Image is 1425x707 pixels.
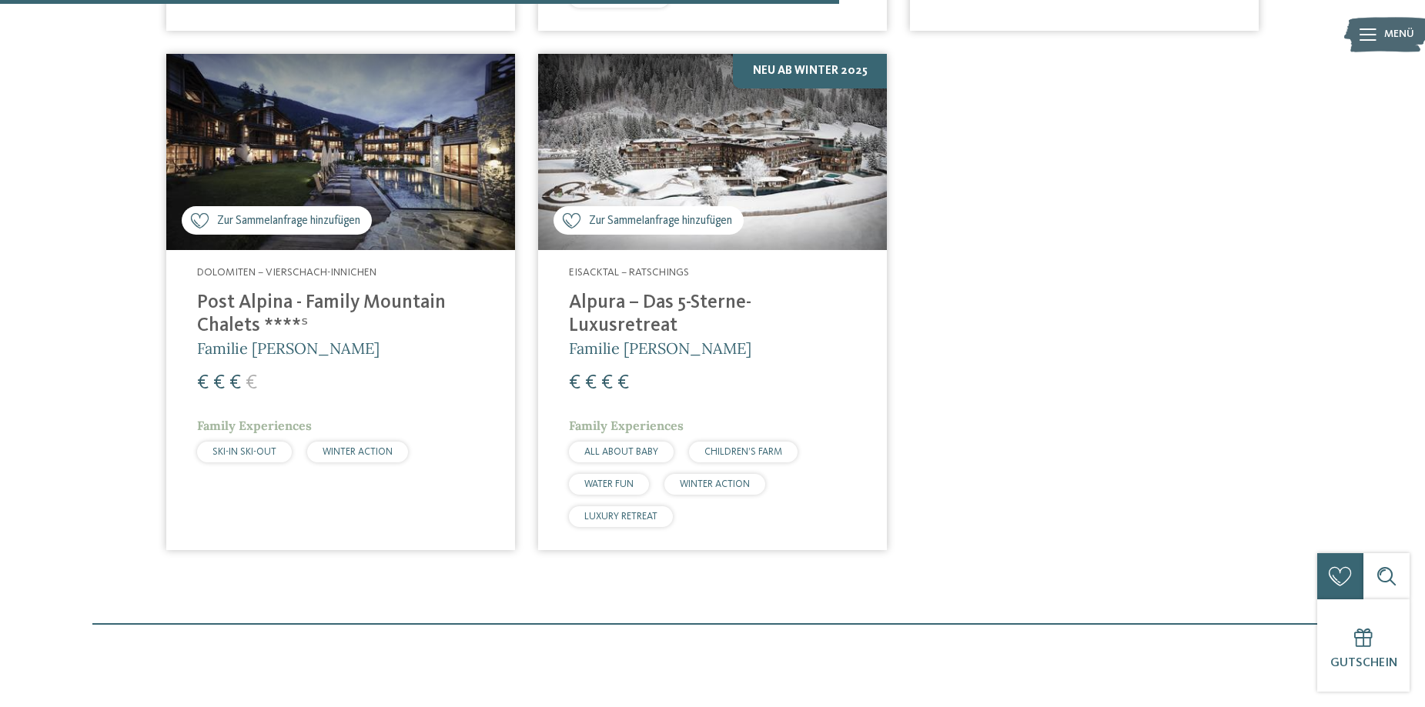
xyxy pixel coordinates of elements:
span: WATER FUN [584,479,634,489]
a: Familienhotels gesucht? Hier findet ihr die besten! Zur Sammelanfrage hinzufügen Dolomiten – Vier... [166,54,515,550]
a: Gutschein [1317,599,1410,692]
span: CHILDREN’S FARM [704,447,782,457]
span: Familie [PERSON_NAME] [197,338,380,358]
span: € [601,373,613,393]
img: Familienhotels gesucht? Hier findet ihr die besten! [538,54,887,250]
span: € [585,373,597,393]
h4: Alpura – Das 5-Sterne-Luxusretreat [569,292,856,338]
span: Familie [PERSON_NAME] [569,338,751,358]
span: Gutschein [1330,657,1397,669]
span: Zur Sammelanfrage hinzufügen [217,213,360,229]
img: Post Alpina - Family Mountain Chalets ****ˢ [166,54,515,250]
span: Family Experiences [569,418,684,433]
span: LUXURY RETREAT [584,512,657,522]
span: € [246,373,257,393]
span: Eisacktal – Ratschings [569,267,689,278]
span: € [197,373,209,393]
span: € [569,373,580,393]
h4: Post Alpina - Family Mountain Chalets ****ˢ [197,292,484,338]
a: Familienhotels gesucht? Hier findet ihr die besten! Zur Sammelanfrage hinzufügen Neu ab Winter 20... [538,54,887,550]
span: WINTER ACTION [323,447,393,457]
span: Family Experiences [197,418,312,433]
span: € [229,373,241,393]
span: WINTER ACTION [680,479,750,489]
span: Zur Sammelanfrage hinzufügen [589,213,732,229]
span: € [617,373,629,393]
span: € [213,373,225,393]
span: Dolomiten – Vierschach-Innichen [197,267,376,278]
span: ALL ABOUT BABY [584,447,658,457]
span: SKI-IN SKI-OUT [212,447,276,457]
